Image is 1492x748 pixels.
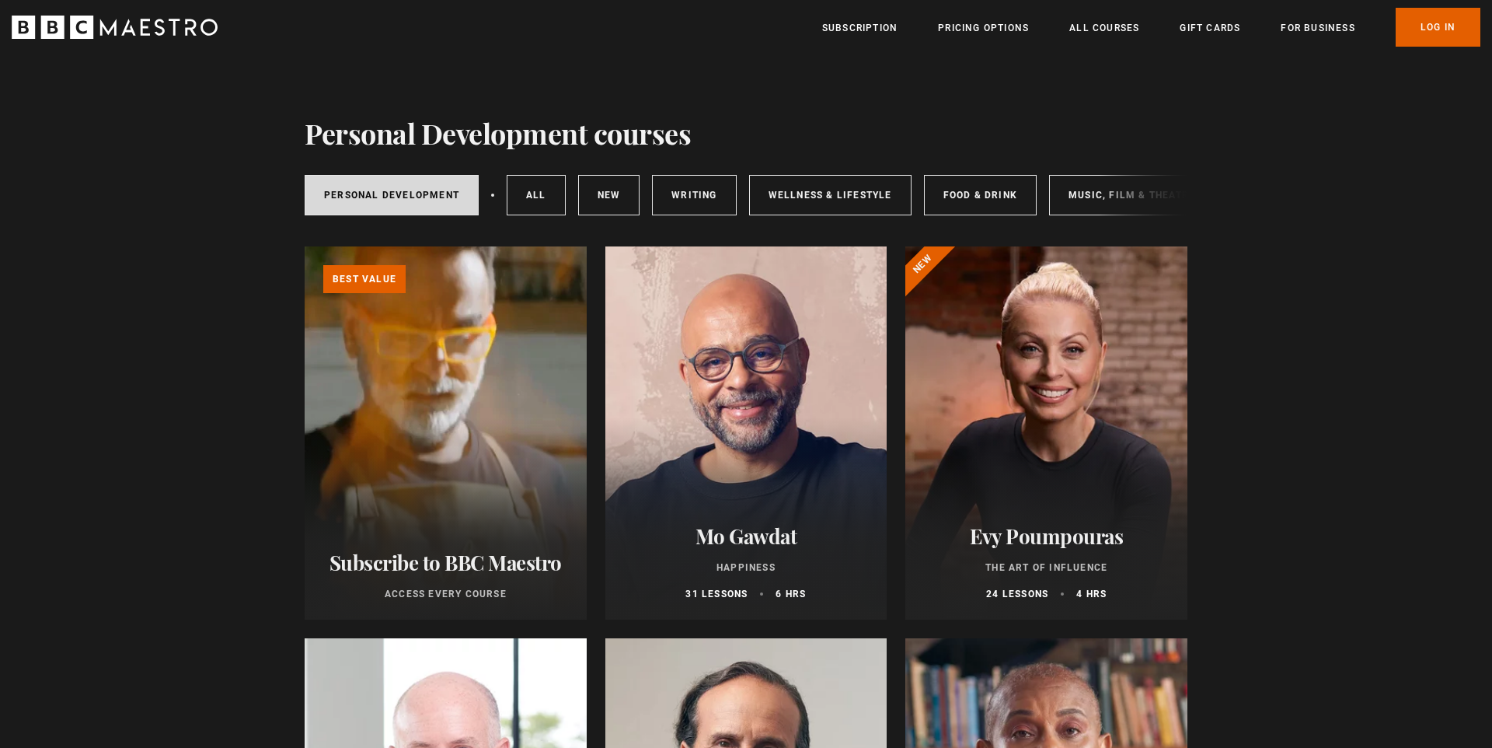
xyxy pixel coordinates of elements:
a: New [578,175,640,215]
a: All [507,175,566,215]
a: Music, Film & Theatre [1049,175,1215,215]
p: Happiness [624,561,869,575]
p: Best value [323,265,406,293]
a: All Courses [1069,20,1139,36]
a: Gift Cards [1180,20,1240,36]
p: 6 hrs [776,587,806,601]
a: Food & Drink [924,175,1037,215]
h2: Evy Poumpouras [924,524,1169,548]
a: Evy Poumpouras The Art of Influence 24 lessons 4 hrs New [905,246,1187,620]
a: Log In [1396,8,1480,47]
h2: Mo Gawdat [624,524,869,548]
a: Writing [652,175,736,215]
a: For business [1281,20,1354,36]
p: 31 lessons [685,587,748,601]
a: Personal Development [305,175,479,215]
h1: Personal Development courses [305,117,691,149]
a: Pricing Options [938,20,1029,36]
p: 24 lessons [986,587,1048,601]
a: Subscription [822,20,898,36]
nav: Primary [822,8,1480,47]
p: The Art of Influence [924,561,1169,575]
svg: BBC Maestro [12,16,218,39]
p: 4 hrs [1076,587,1107,601]
a: Mo Gawdat Happiness 31 lessons 6 hrs [605,246,887,620]
a: Wellness & Lifestyle [749,175,912,215]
